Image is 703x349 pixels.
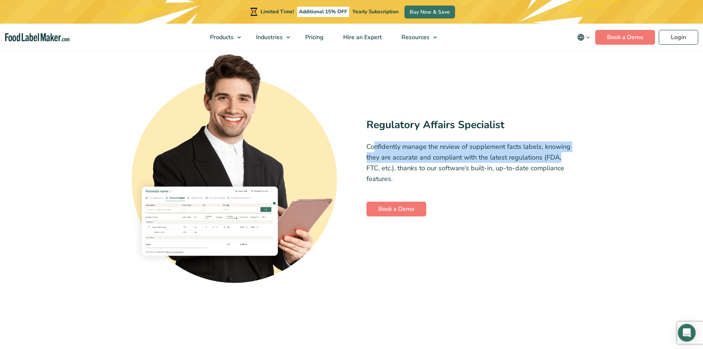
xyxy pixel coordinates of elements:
[334,24,390,51] a: Hire an Expert
[366,141,575,184] p: Confidently manage the review of supplement facts labels, knowing they are accurate and compliant...
[341,33,383,41] span: Hire an Expert
[296,24,332,51] a: Pricing
[247,24,294,51] a: Industries
[208,33,234,41] span: Products
[399,33,430,41] span: Resources
[366,202,426,216] a: Book a Demo
[366,117,575,133] h3: Regulatory Affairs Specialist
[254,33,283,41] span: Industries
[595,30,655,45] a: Book a Demo
[128,51,575,283] div: Regulatory Affairs Specialist
[200,24,245,51] a: Products
[678,324,696,342] div: Open Intercom Messenger
[352,8,399,15] span: Yearly Subscription
[392,24,441,51] a: Resources
[261,8,294,15] span: Limited Time!
[303,33,324,41] span: Pricing
[297,7,349,17] span: Additional 15% OFF
[659,30,698,45] a: Login
[404,6,455,18] a: Buy Now & Save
